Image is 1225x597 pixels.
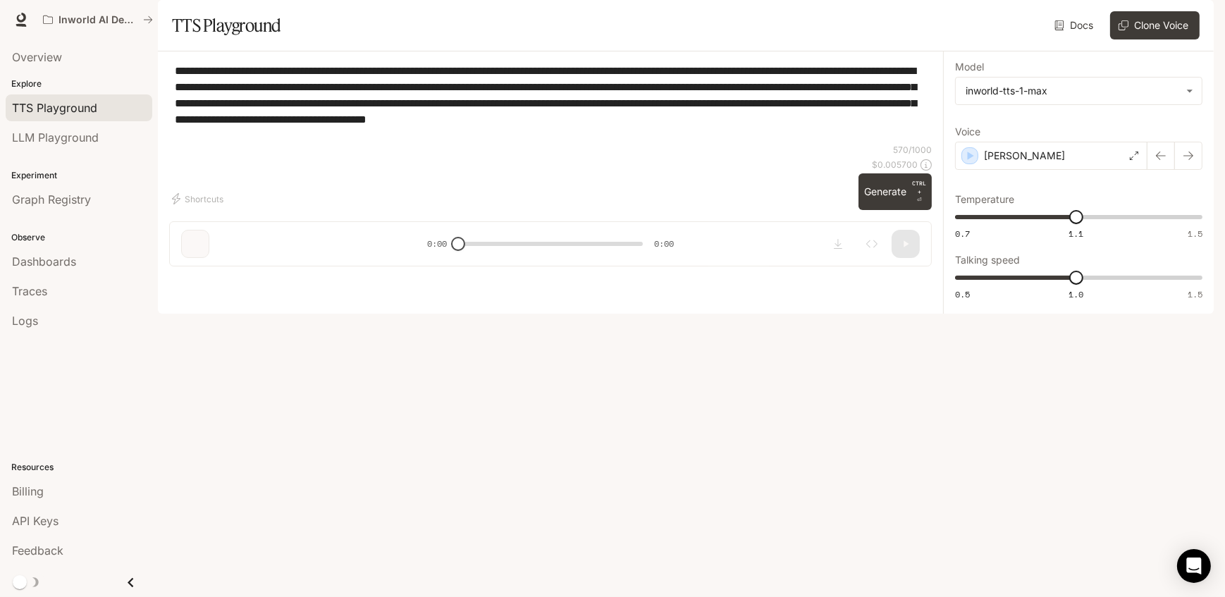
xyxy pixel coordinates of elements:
p: Temperature [955,195,1014,204]
button: Clone Voice [1110,11,1200,39]
button: All workspaces [37,6,159,34]
span: 0.7 [955,228,970,240]
div: inworld-tts-1-max [956,78,1202,104]
span: 1.5 [1188,228,1202,240]
span: 1.1 [1069,228,1083,240]
p: ⏎ [912,179,926,204]
p: Talking speed [955,255,1020,265]
div: inworld-tts-1-max [966,84,1179,98]
span: 0.5 [955,288,970,300]
p: Voice [955,127,980,137]
p: $ 0.005700 [872,159,918,171]
button: GenerateCTRL +⏎ [858,173,932,210]
a: Docs [1052,11,1099,39]
p: 570 / 1000 [893,144,932,156]
h1: TTS Playground [172,11,281,39]
span: 1.0 [1069,288,1083,300]
div: Open Intercom Messenger [1177,549,1211,583]
p: [PERSON_NAME] [984,149,1065,163]
button: Shortcuts [169,187,229,210]
p: CTRL + [912,179,926,196]
span: 1.5 [1188,288,1202,300]
p: Model [955,62,984,72]
p: Inworld AI Demos [59,14,137,26]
